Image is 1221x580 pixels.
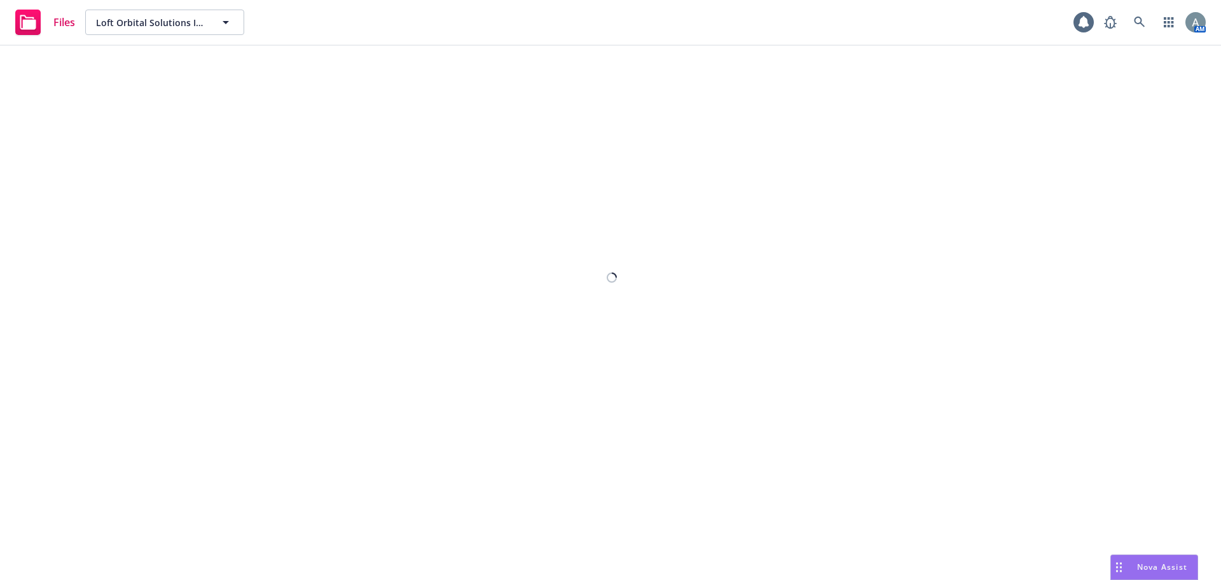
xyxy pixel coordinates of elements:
span: Nova Assist [1137,562,1187,572]
span: Loft Orbital Solutions Inc. [96,16,206,29]
button: Nova Assist [1110,555,1198,580]
div: Drag to move [1111,555,1127,579]
span: Files [53,17,75,27]
img: photo [1185,12,1206,32]
a: Switch app [1156,10,1182,35]
a: Files [10,4,80,40]
button: Loft Orbital Solutions Inc. [85,10,244,35]
a: Search [1127,10,1152,35]
a: Report a Bug [1098,10,1123,35]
